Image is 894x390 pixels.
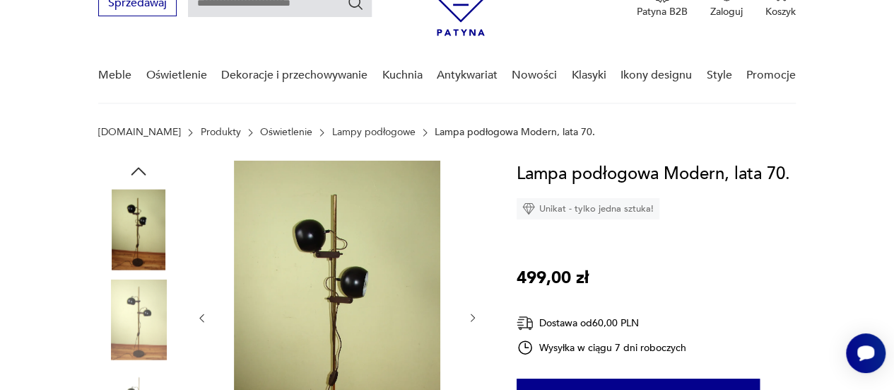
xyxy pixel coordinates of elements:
a: Oświetlenie [146,48,207,103]
a: Meble [98,48,131,103]
img: Ikona dostawy [517,314,534,332]
img: Zdjęcie produktu Lampa podłogowa Modern, lata 70. [98,280,179,360]
a: Kuchnia [382,48,422,103]
a: Klasyki [572,48,606,103]
a: Style [706,48,731,103]
a: Antykwariat [437,48,498,103]
a: Dekoracje i przechowywanie [221,48,367,103]
h1: Lampa podłogowa Modern, lata 70. [517,161,790,188]
p: Lampa podłogowa Modern, lata 70. [435,127,595,138]
a: Oświetlenie [260,127,312,138]
p: Patyna B2B [637,5,688,18]
a: Lampy podłogowe [332,127,416,138]
div: Dostawa od 60,00 PLN [517,314,686,332]
a: Ikony designu [620,48,692,103]
a: Nowości [512,48,557,103]
a: Produkty [201,127,241,138]
img: Ikona diamentu [522,202,535,215]
div: Unikat - tylko jedna sztuka! [517,198,659,219]
p: 499,00 zł [517,265,589,292]
a: Promocje [746,48,796,103]
p: Koszyk [765,5,796,18]
p: Zaloguj [710,5,743,18]
a: [DOMAIN_NAME] [98,127,181,138]
img: Zdjęcie produktu Lampa podłogowa Modern, lata 70. [98,189,179,270]
div: Wysyłka w ciągu 7 dni roboczych [517,339,686,356]
iframe: Smartsupp widget button [846,333,886,373]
